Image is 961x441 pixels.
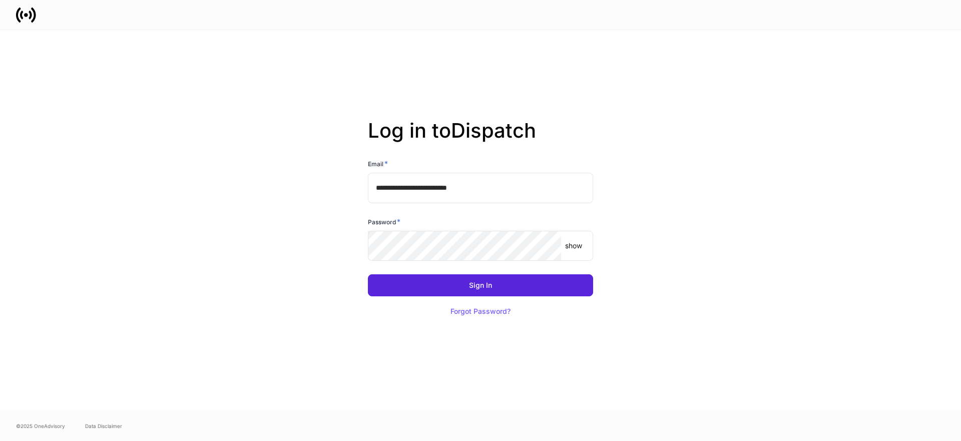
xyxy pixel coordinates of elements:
span: © 2025 OneAdvisory [16,422,65,430]
div: Forgot Password? [450,308,511,315]
h6: Email [368,159,388,169]
h6: Password [368,217,400,227]
button: Forgot Password? [438,300,523,322]
button: Sign In [368,274,593,296]
h2: Log in to Dispatch [368,119,593,159]
a: Data Disclaimer [85,422,122,430]
div: Sign In [469,282,492,289]
p: show [565,241,582,251]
